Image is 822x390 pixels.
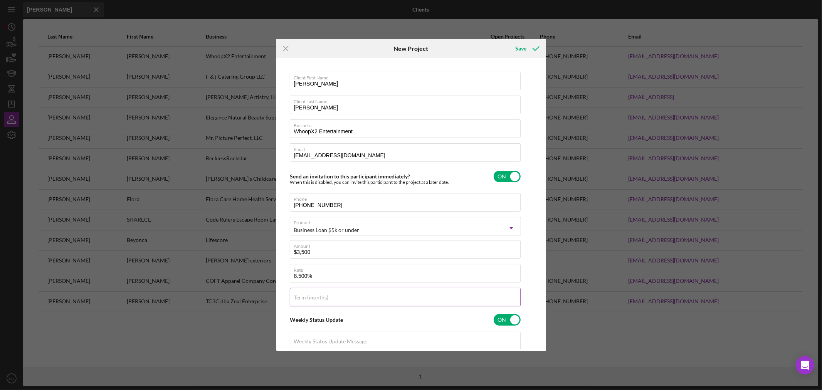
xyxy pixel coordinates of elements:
div: When this is disabled, you can invite this participant to the project at a later date. [290,180,449,185]
div: Save [515,41,526,56]
label: Phone [294,193,521,202]
div: Open Intercom Messenger [796,356,814,375]
label: Send an invitation to this participant immediately? [290,173,410,180]
label: Rate [294,264,521,273]
label: Weekly Status Update Message [294,338,368,345]
label: Email [294,144,521,152]
h6: New Project [393,45,428,52]
label: Client First Name [294,72,521,81]
label: Amount [294,240,521,249]
div: Business Loan $5k or under [294,227,360,233]
label: Weekly Status Update [290,316,343,323]
label: Business [294,120,521,128]
button: Save [508,41,546,56]
label: Client Last Name [294,96,521,104]
label: Term (months) [294,294,329,301]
